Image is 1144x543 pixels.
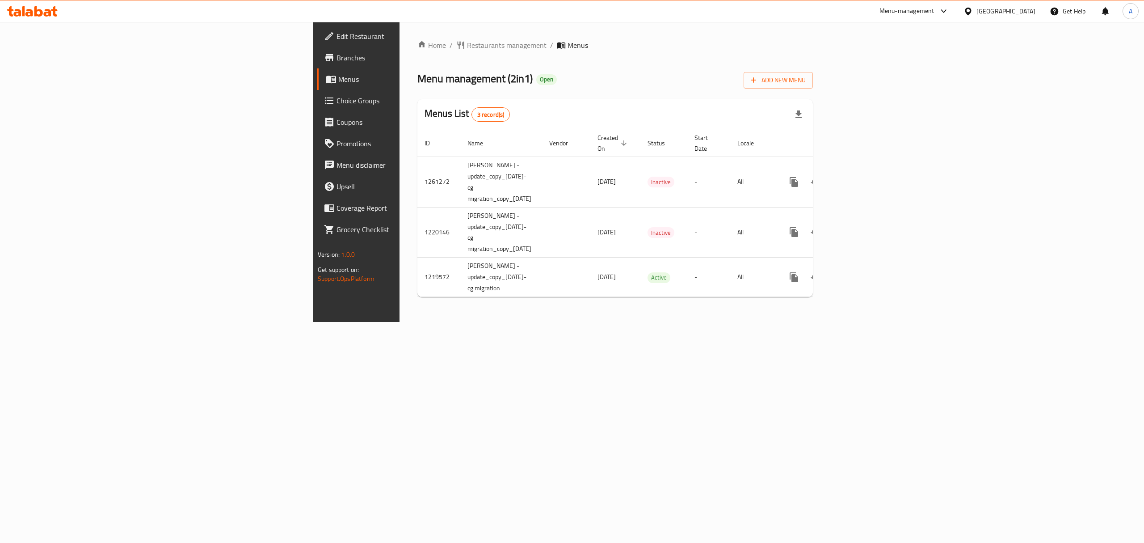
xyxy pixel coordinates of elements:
[425,107,510,122] h2: Menus List
[317,68,505,90] a: Menus
[976,6,1035,16] div: [GEOGRAPHIC_DATA]
[336,160,497,170] span: Menu disclaimer
[318,264,359,276] span: Get support on:
[597,226,616,238] span: [DATE]
[336,181,497,192] span: Upsell
[417,40,813,51] nav: breadcrumb
[317,47,505,68] a: Branches
[805,267,826,288] button: Change Status
[317,90,505,111] a: Choice Groups
[341,249,355,260] span: 1.0.0
[648,138,677,148] span: Status
[425,138,442,148] span: ID
[597,176,616,187] span: [DATE]
[467,40,547,51] span: Restaurants management
[694,132,719,154] span: Start Date
[783,171,805,193] button: more
[687,207,730,258] td: -
[317,133,505,154] a: Promotions
[776,130,876,157] th: Actions
[687,157,730,207] td: -
[737,138,765,148] span: Locale
[472,110,510,119] span: 3 record(s)
[336,52,497,63] span: Branches
[467,138,495,148] span: Name
[597,271,616,283] span: [DATE]
[648,272,670,283] span: Active
[751,75,806,86] span: Add New Menu
[336,203,497,213] span: Coverage Report
[336,117,497,127] span: Coupons
[338,74,497,85] span: Menus
[805,171,826,193] button: Change Status
[317,176,505,197] a: Upsell
[536,76,557,83] span: Open
[317,197,505,219] a: Coverage Report
[1129,6,1132,16] span: A
[730,207,776,258] td: All
[730,258,776,297] td: All
[471,107,510,122] div: Total records count
[687,258,730,297] td: -
[879,6,934,17] div: Menu-management
[648,227,674,238] div: Inactive
[550,40,553,51] li: /
[336,95,497,106] span: Choice Groups
[648,228,674,238] span: Inactive
[549,138,580,148] span: Vendor
[536,74,557,85] div: Open
[336,31,497,42] span: Edit Restaurant
[648,177,674,187] span: Inactive
[317,219,505,240] a: Grocery Checklist
[805,221,826,243] button: Change Status
[783,267,805,288] button: more
[568,40,588,51] span: Menus
[336,138,497,149] span: Promotions
[730,157,776,207] td: All
[783,221,805,243] button: more
[648,272,670,283] div: Active
[317,111,505,133] a: Coupons
[336,224,497,235] span: Grocery Checklist
[317,154,505,176] a: Menu disclaimer
[597,132,630,154] span: Created On
[788,104,809,125] div: Export file
[318,273,374,284] a: Support.OpsPlatform
[318,249,340,260] span: Version:
[744,72,813,89] button: Add New Menu
[417,130,876,297] table: enhanced table
[317,25,505,47] a: Edit Restaurant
